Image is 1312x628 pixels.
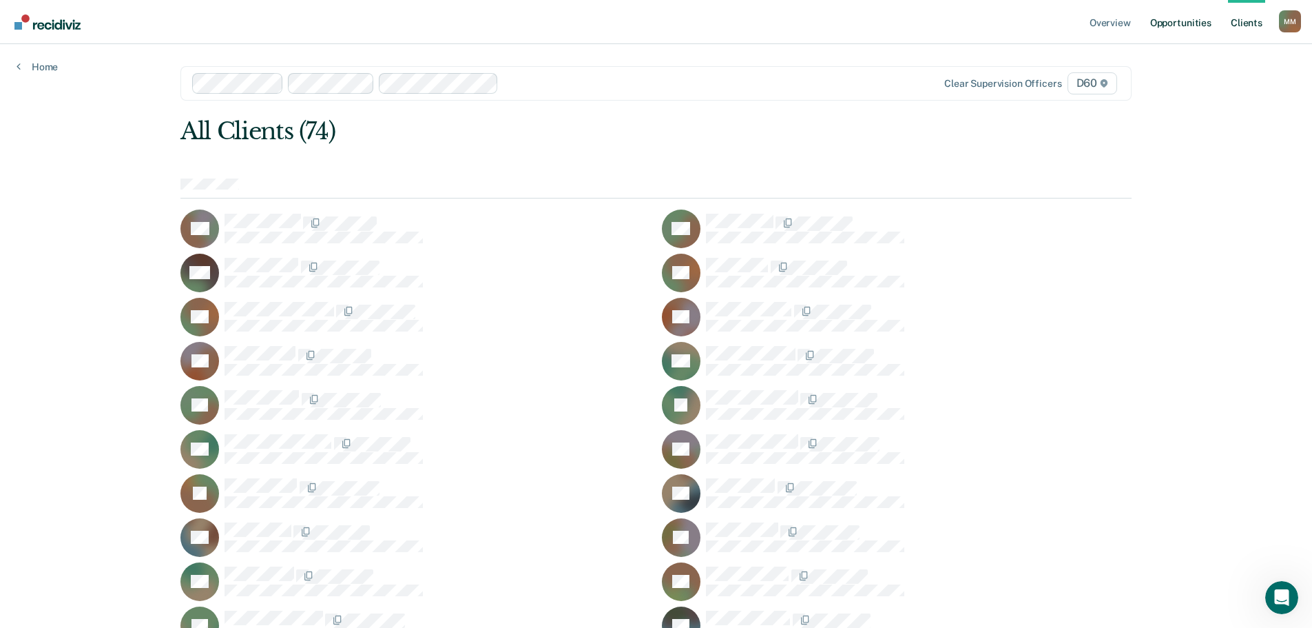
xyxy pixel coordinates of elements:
span: D60 [1068,72,1117,94]
div: All Clients (74) [180,117,941,145]
iframe: Intercom live chat [1265,581,1298,614]
a: Home [17,61,58,73]
img: Recidiviz [14,14,81,30]
div: M M [1279,10,1301,32]
button: Profile dropdown button [1279,10,1301,32]
div: Clear supervision officers [944,78,1061,90]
